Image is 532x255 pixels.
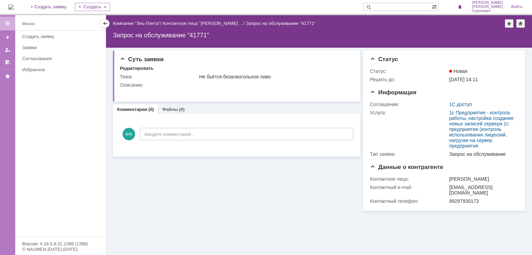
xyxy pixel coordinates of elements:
a: Создать заявку [2,32,13,43]
a: Компания "Эль-Пинта" [113,21,160,26]
a: 1С доступ [449,102,472,107]
span: Статус [370,56,398,63]
span: [DATE] 14:11 [449,77,478,82]
div: Контактное лицо: [370,176,448,182]
a: Мои согласования [2,57,13,68]
div: [PERSON_NAME] [449,176,515,182]
div: Сделать домашней страницей [516,19,525,28]
div: Избранное [22,67,94,72]
img: logo [8,4,14,10]
div: Соглашение: [370,102,448,107]
div: Не бьётся безалкогольное пиво [199,74,351,79]
div: Контактный телефон: [370,198,448,204]
a: Согласования [19,53,104,64]
div: Заявки [22,45,101,50]
span: ММ [123,128,135,140]
div: Статус: [370,68,448,74]
span: Расширенный поиск [432,3,438,10]
div: Тема: [120,74,198,79]
div: Меню [22,20,35,28]
div: Услуга: [370,110,448,115]
div: Скрыть меню [101,19,109,28]
span: Данные о контрагенте [370,164,443,170]
a: Контактное лицо "[PERSON_NAME] … [163,21,243,26]
div: Контактный e-mail: [370,185,448,190]
div: Запрос на обслуживание "41771" [113,32,525,39]
span: Информация [370,89,416,96]
div: © NAUMEN [DATE]-[DATE] [22,247,98,252]
div: Версия: 4.18.0.9.31.1398 (1398) [22,242,98,246]
div: Добавить в избранное [505,19,513,28]
div: (0) [149,107,154,112]
span: [PERSON_NAME] [472,5,503,9]
div: / [113,21,163,26]
div: Тип заявки: [370,151,448,157]
div: Решить до: [370,77,448,82]
div: Запрос на обслуживание [449,151,515,157]
a: Комментарии [117,107,148,112]
div: Описание: [120,82,352,88]
div: Редактировать [120,66,153,71]
span: [PERSON_NAME] [472,1,503,5]
div: Запрос на обслуживание "41771" [246,21,316,26]
div: Создать заявку [22,34,101,39]
div: [EMAIL_ADDRESS][DOMAIN_NAME] [449,185,515,196]
div: 89297930173 [449,198,515,204]
a: Файлы [162,107,178,112]
a: Заявки [19,42,104,53]
a: Создать заявку [19,31,104,42]
div: (0) [179,107,185,112]
div: Согласования [22,56,101,61]
a: 1c Предприятие - контроль работы, настройка создание новых записей сервера 1с предприятия (контро... [449,110,514,149]
a: Мои заявки [2,44,13,55]
span: Суть заявки [120,56,163,63]
div: Создать [75,3,110,11]
div: / [163,21,246,26]
a: Перейти на домашнюю страницу [8,4,14,10]
span: Новая [449,68,468,74]
span: Сергеевич [472,9,503,13]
